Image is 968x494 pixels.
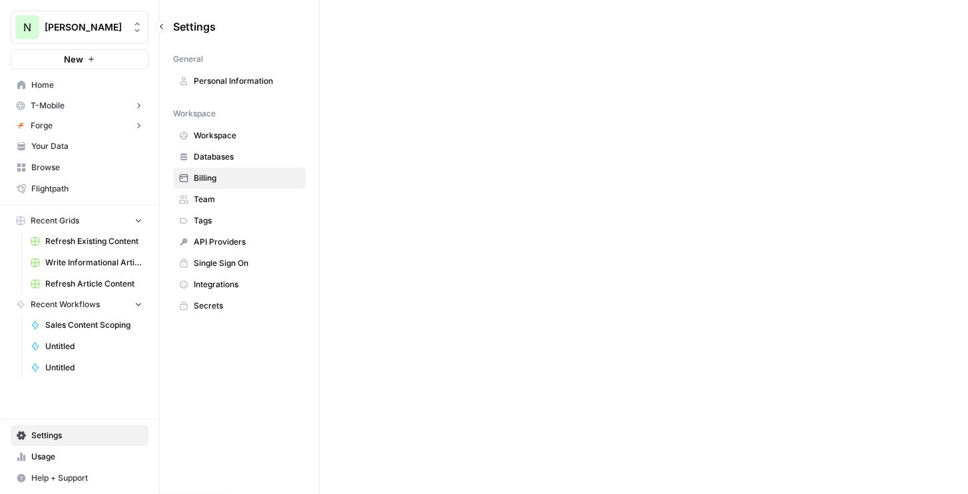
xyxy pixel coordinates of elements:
a: Workspace [173,125,306,146]
button: Forge [11,116,148,136]
a: Usage [11,446,148,467]
span: T-Mobile [31,100,65,112]
span: [PERSON_NAME] [45,21,125,34]
span: Your Data [31,140,142,152]
span: Forge [31,120,53,132]
span: Browse [31,162,142,174]
span: Recent Grids [31,215,79,227]
a: Refresh Existing Content [25,231,148,252]
a: Personal Information [173,70,306,92]
a: Integrations [173,274,306,295]
a: Untitled [25,336,148,357]
a: API Providers [173,231,306,253]
span: Untitled [45,362,142,374]
a: Secrets [173,295,306,316]
span: Settings [31,430,142,441]
a: Settings [11,425,148,446]
span: Billing [194,172,300,184]
span: Integrations [194,279,300,291]
span: New [64,53,83,66]
button: T-Mobile [11,96,148,116]
a: Single Sign On [173,253,306,274]
span: Flightpath [31,183,142,195]
a: Write Informational Article [25,252,148,273]
span: Recent Workflows [31,299,100,310]
span: Sales Content Scoping [45,319,142,331]
span: Personal Information [194,75,300,87]
a: Team [173,189,306,210]
span: Single Sign On [194,257,300,269]
a: Sales Content Scoping [25,314,148,336]
span: Workspace [173,108,216,120]
a: Databases [173,146,306,168]
a: Refresh Article Content [25,273,148,295]
button: New [11,49,148,69]
span: Workspace [194,130,300,142]
span: Team [194,193,300,205]
span: Untitled [45,340,142,352]
button: Workspace: Nicole G [11,11,148,44]
a: Tags [173,210,306,231]
a: Billing [173,168,306,189]
a: Browse [11,157,148,178]
span: Usage [31,451,142,463]
span: Secrets [194,300,300,312]
span: API Providers [194,236,300,248]
a: Untitled [25,357,148,378]
span: Refresh Article Content [45,278,142,290]
span: Write Informational Article [45,257,142,269]
span: General [173,53,203,65]
button: Help + Support [11,467,148,489]
span: Refresh Existing Content [45,235,142,247]
span: Databases [194,151,300,163]
span: Tags [194,215,300,227]
span: Home [31,79,142,91]
button: Recent Grids [11,211,148,231]
a: Your Data [11,136,148,157]
span: Settings [173,19,216,35]
img: l6jo33i4p8n6v8goxplvtmqfsyfu [16,121,25,130]
a: Flightpath [11,178,148,199]
span: Help + Support [31,472,142,484]
span: N [23,19,31,35]
a: Home [11,74,148,96]
button: Recent Workflows [11,295,148,314]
